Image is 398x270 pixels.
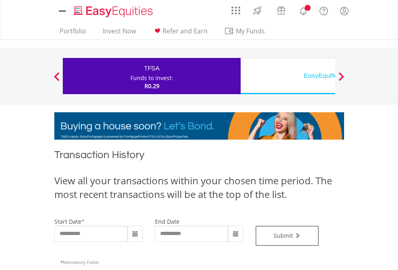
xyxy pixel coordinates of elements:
a: Notifications [293,2,313,18]
div: TFSA [68,63,236,74]
img: grid-menu-icon.svg [231,6,240,15]
a: Invest Now [99,27,139,39]
img: EasyMortage Promotion Banner [54,112,344,140]
button: Previous [49,76,65,84]
span: R0.29 [144,82,159,90]
img: EasyEquities_Logo.png [72,5,156,18]
h1: Transaction History [54,148,344,166]
button: Next [333,76,349,84]
label: end date [155,218,179,225]
span: Mandatory Fields [60,259,99,265]
a: AppsGrid [226,2,245,15]
div: View all your transactions within your chosen time period. The most recent transactions will be a... [54,174,344,202]
div: Funds to invest: [130,74,173,82]
a: My Profile [334,2,355,20]
a: Vouchers [269,2,293,17]
label: start date [54,218,81,225]
button: Submit [256,226,319,246]
a: FAQ's and Support [313,2,334,18]
span: Refer and Earn [163,27,208,35]
a: Home page [70,2,156,18]
a: Portfolio [56,27,89,39]
img: thrive-v2.svg [251,4,264,17]
a: Refer and Earn [149,27,211,39]
img: vouchers-v2.svg [274,4,288,17]
span: My Funds [224,26,277,36]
